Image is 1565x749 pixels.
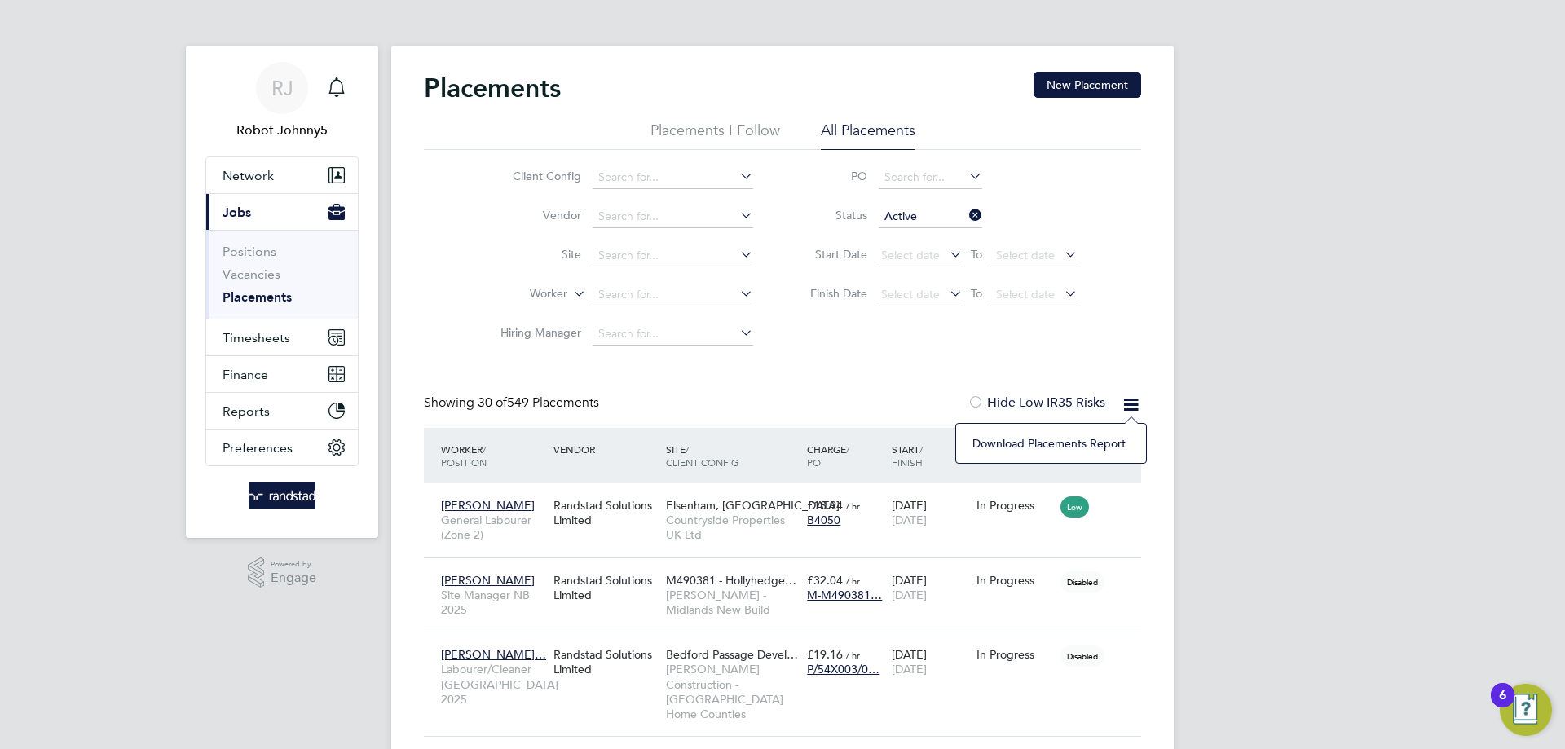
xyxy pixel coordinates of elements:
div: Worker [437,434,549,477]
span: [PERSON_NAME] - Midlands New Build [666,588,799,617]
label: Hiring Manager [487,325,581,340]
a: Powered byEngage [248,557,317,588]
div: Charge [803,434,888,477]
span: RJ [271,77,293,99]
button: Jobs [206,194,358,230]
span: 30 of [478,394,507,411]
button: New Placement [1034,72,1141,98]
span: [PERSON_NAME] [441,498,535,513]
span: £19.16 [807,647,843,662]
span: [DATE] [892,662,927,676]
label: Status [794,208,867,222]
span: / Finish [892,443,923,469]
input: Search for... [593,166,753,189]
span: £32.04 [807,573,843,588]
div: [DATE] [888,639,972,685]
span: / hr [846,500,860,512]
label: Vendor [487,208,581,222]
label: Worker [474,286,567,302]
label: PO [794,169,867,183]
div: Site [662,434,803,477]
div: [DATE] [888,565,972,610]
span: Select date [881,248,940,262]
span: Select date [996,287,1055,302]
button: Preferences [206,430,358,465]
span: Preferences [223,440,293,456]
div: Jobs [206,230,358,319]
span: General Labourer (Zone 2) [441,513,545,542]
span: [DATE] [892,588,927,602]
span: B4050 [807,513,840,527]
label: Start Date [794,247,867,262]
span: [PERSON_NAME]… [441,647,546,662]
div: Randstad Solutions Limited [549,639,662,685]
div: Showing [424,394,602,412]
span: Countryside Properties UK Ltd [666,513,799,542]
label: Site [487,247,581,262]
span: £18.94 [807,498,843,513]
span: Timesheets [223,330,290,346]
span: Jobs [223,205,251,220]
span: Disabled [1060,645,1104,667]
button: Network [206,157,358,193]
input: Search for... [593,245,753,267]
span: 549 Placements [478,394,599,411]
span: / Position [441,443,487,469]
nav: Main navigation [186,46,378,538]
span: / hr [846,649,860,661]
span: P/54X003/0… [807,662,879,676]
div: 6 [1499,695,1506,716]
a: Go to home page [205,482,359,509]
span: Select date [996,248,1055,262]
a: [PERSON_NAME]General Labourer (Zone 2)Randstad Solutions LimitedElsenham, [GEOGRAPHIC_DATA]Countr... [437,489,1141,503]
span: [DATE] [892,513,927,527]
div: In Progress [976,647,1053,662]
button: Timesheets [206,319,358,355]
span: Bedford Passage Devel… [666,647,798,662]
div: Randstad Solutions Limited [549,565,662,610]
span: Select date [881,287,940,302]
button: Reports [206,393,358,429]
label: Hide Low IR35 Risks [968,394,1105,411]
div: Randstad Solutions Limited [549,490,662,535]
div: [DATE] [888,490,972,535]
input: Search for... [593,205,753,228]
div: Vendor [549,434,662,464]
label: Client Config [487,169,581,183]
span: Reports [223,403,270,419]
div: Start [888,434,972,477]
span: [PERSON_NAME] [441,573,535,588]
a: Positions [223,244,276,259]
input: Search for... [879,166,982,189]
button: Finance [206,356,358,392]
li: Download Placements Report [964,432,1138,455]
span: To [966,244,987,265]
span: Network [223,168,274,183]
input: Search for... [593,284,753,306]
h2: Placements [424,72,561,104]
a: Vacancies [223,267,280,282]
span: Engage [271,571,316,585]
span: / PO [807,443,849,469]
img: randstad-logo-retina.png [249,482,316,509]
span: Robot Johnny5 [205,121,359,140]
label: Finish Date [794,286,867,301]
li: All Placements [821,121,915,150]
div: In Progress [976,573,1053,588]
a: [PERSON_NAME]Site Manager NB 2025Randstad Solutions LimitedM490381 - Hollyhedge…[PERSON_NAME] - M... [437,564,1141,578]
span: Labourer/Cleaner [GEOGRAPHIC_DATA] 2025 [441,662,545,707]
span: Disabled [1060,571,1104,593]
a: Placements [223,289,292,305]
a: [PERSON_NAME]…Labourer/Cleaner [GEOGRAPHIC_DATA] 2025Randstad Solutions LimitedBedford Passage De... [437,638,1141,652]
input: Select one [879,205,982,228]
input: Search for... [593,323,753,346]
span: Powered by [271,557,316,571]
span: To [966,283,987,304]
span: M490381 - Hollyhedge… [666,573,796,588]
a: RJRobot Johnny5 [205,62,359,140]
span: M-M490381… [807,588,882,602]
span: / Client Config [666,443,738,469]
span: Low [1060,496,1089,518]
span: / hr [846,575,860,587]
span: [PERSON_NAME] Construction - [GEOGRAPHIC_DATA] Home Counties [666,662,799,721]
